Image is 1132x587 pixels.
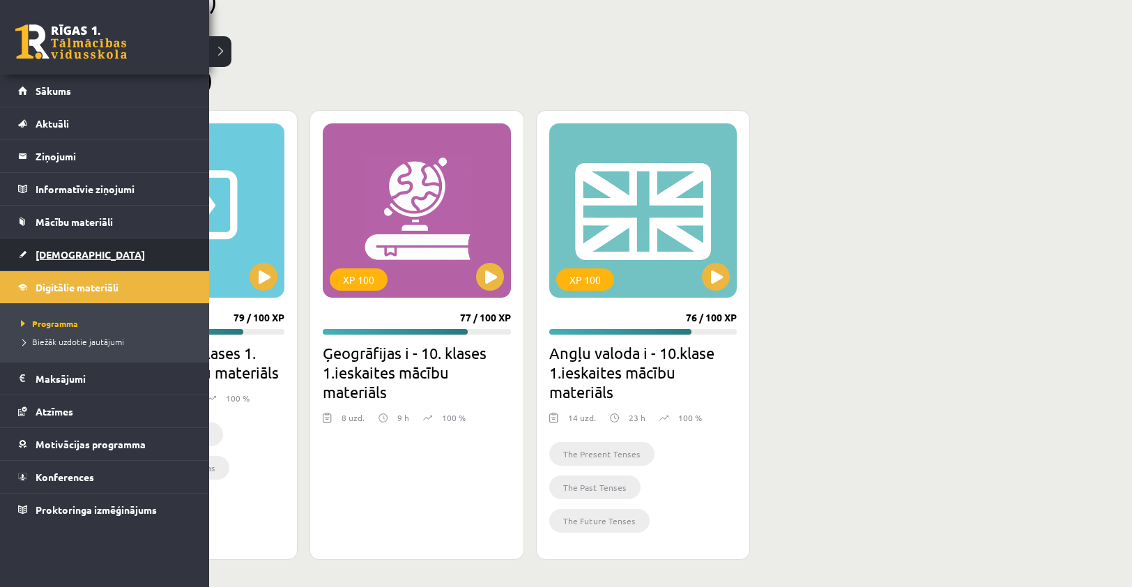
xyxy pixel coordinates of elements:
[397,411,409,424] p: 9 h
[18,173,192,205] a: Informatīvie ziņojumi
[442,411,466,424] p: 100 %
[549,343,737,402] h2: Angļu valoda i - 10.klase 1.ieskaites mācību materiāls
[629,411,645,424] p: 23 h
[18,494,192,526] a: Proktoringa izmēģinājums
[18,428,192,460] a: Motivācijas programma
[36,405,73,418] span: Atzīmes
[226,392,250,404] p: 100 %
[36,140,192,172] legend: Ziņojumi
[36,281,118,293] span: Digitālie materiāli
[36,84,71,97] span: Sākums
[36,503,157,516] span: Proktoringa izmēģinājums
[549,442,655,466] li: The Present Tenses
[549,475,641,499] li: The Past Tenses
[36,471,94,483] span: Konferences
[18,107,192,139] a: Aktuāli
[18,461,192,493] a: Konferences
[330,268,388,291] div: XP 100
[18,363,192,395] a: Maksājumi
[17,318,78,329] span: Programma
[17,335,195,348] a: Biežāk uzdotie jautājumi
[36,173,192,205] legend: Informatīvie ziņojumi
[342,411,365,432] div: 8 uzd.
[323,343,510,402] h2: Ģeogrāfijas i - 10. klases 1.ieskaites mācību materiāls
[18,395,192,427] a: Atzīmes
[36,215,113,228] span: Mācību materiāli
[549,509,650,533] li: The Future Tenses
[36,438,146,450] span: Motivācijas programma
[36,363,192,395] legend: Maksājumi
[15,24,127,59] a: Rīgas 1. Tālmācības vidusskola
[17,317,195,330] a: Programma
[18,140,192,172] a: Ziņojumi
[17,336,124,347] span: Biežāk uzdotie jautājumi
[18,206,192,238] a: Mācību materiāli
[36,248,145,261] span: [DEMOGRAPHIC_DATA]
[84,66,976,93] h2: Pabeigtie (3)
[678,411,702,424] p: 100 %
[18,271,192,303] a: Digitālie materiāli
[556,268,614,291] div: XP 100
[18,238,192,270] a: [DEMOGRAPHIC_DATA]
[568,411,596,432] div: 14 uzd.
[36,117,69,130] span: Aktuāli
[18,75,192,107] a: Sākums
